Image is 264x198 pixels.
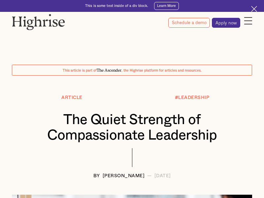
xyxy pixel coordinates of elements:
img: Highrise logo [12,14,65,30]
img: Cross icon [251,6,257,12]
div: BY [93,174,100,179]
div: This is some text inside of a div block. [85,4,148,8]
span: The Ascender [97,67,121,72]
a: Schedule a demo [168,18,210,28]
div: [DATE] [154,174,171,179]
a: Learn More [154,2,179,10]
div: Article [61,95,82,100]
div: — [147,174,152,179]
div: [PERSON_NAME] [103,174,145,179]
a: Apply now [212,18,240,28]
span: , the Highrise platform for articles and resources. [121,69,202,72]
span: This article is part of [63,69,97,72]
h1: The Quiet Strength of Compassionate Leadership [22,112,242,143]
div: #LEADERSHIP [175,95,210,100]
